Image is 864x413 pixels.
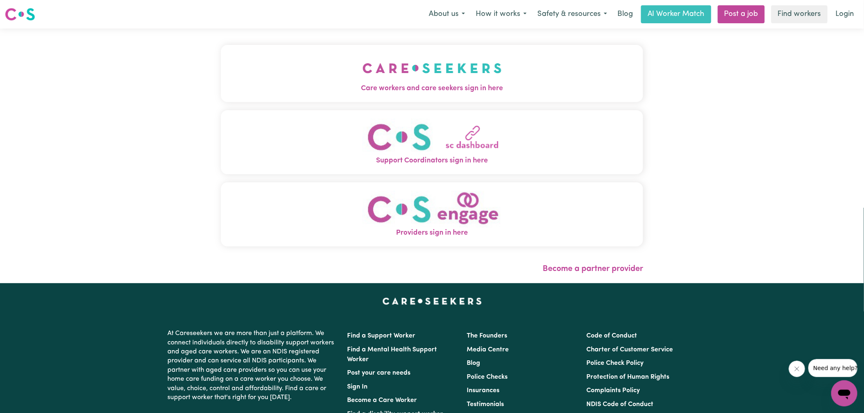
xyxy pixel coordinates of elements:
[383,298,482,304] a: Careseekers home page
[532,6,612,23] button: Safety & resources
[221,182,643,246] button: Providers sign in here
[467,387,499,394] a: Insurances
[347,346,437,363] a: Find a Mental Health Support Worker
[467,333,507,339] a: The Founders
[467,346,509,353] a: Media Centre
[221,45,643,102] button: Care workers and care seekers sign in here
[347,333,415,339] a: Find a Support Worker
[543,265,643,273] a: Become a partner provider
[587,401,654,408] a: NDIS Code of Conduct
[587,374,670,380] a: Protection of Human Rights
[221,110,643,174] button: Support Coordinators sign in here
[808,359,857,377] iframe: Message from company
[347,370,410,376] a: Post your care needs
[423,6,470,23] button: About us
[470,6,532,23] button: How it works
[467,360,480,366] a: Blog
[831,380,857,406] iframe: Button to launch messaging window
[587,346,673,353] a: Charter of Customer Service
[467,401,504,408] a: Testimonials
[789,361,805,377] iframe: Close message
[167,326,337,405] p: At Careseekers we are more than just a platform. We connect individuals directly to disability su...
[612,5,638,23] a: Blog
[587,387,640,394] a: Complaints Policy
[587,333,637,339] a: Code of Conduct
[5,6,49,12] span: Need any help?
[587,360,644,366] a: Police Check Policy
[718,5,765,23] a: Post a job
[467,374,508,380] a: Police Checks
[641,5,711,23] a: AI Worker Match
[221,228,643,238] span: Providers sign in here
[221,155,643,166] span: Support Coordinators sign in here
[831,5,859,23] a: Login
[221,83,643,94] span: Care workers and care seekers sign in here
[5,7,35,22] img: Careseekers logo
[347,384,367,390] a: Sign In
[5,5,35,24] a: Careseekers logo
[347,397,417,404] a: Become a Care Worker
[771,5,828,23] a: Find workers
